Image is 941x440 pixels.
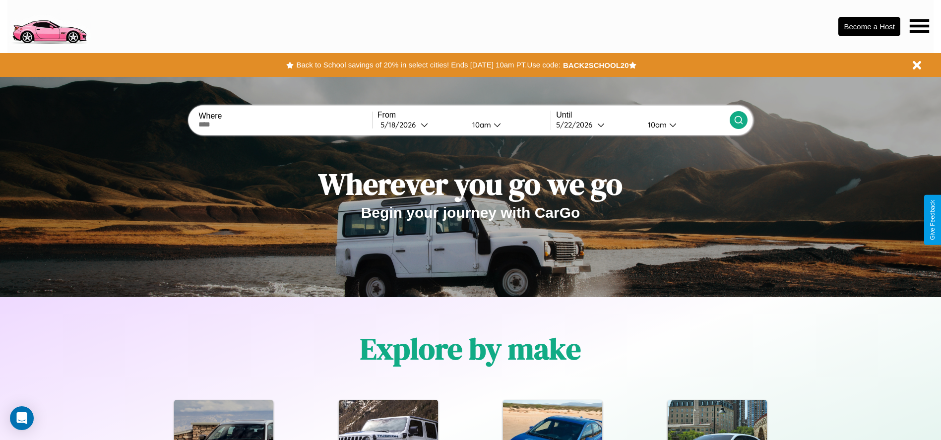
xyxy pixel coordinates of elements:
[377,111,551,120] label: From
[7,5,91,46] img: logo
[467,120,494,129] div: 10am
[294,58,563,72] button: Back to School savings of 20% in select cities! Ends [DATE] 10am PT.Use code:
[377,120,464,130] button: 5/18/2026
[10,406,34,430] div: Open Intercom Messenger
[198,112,372,121] label: Where
[556,111,729,120] label: Until
[380,120,421,129] div: 5 / 18 / 2026
[464,120,551,130] button: 10am
[556,120,597,129] div: 5 / 22 / 2026
[640,120,730,130] button: 10am
[563,61,629,69] b: BACK2SCHOOL20
[838,17,900,36] button: Become a Host
[643,120,669,129] div: 10am
[929,200,936,240] div: Give Feedback
[360,328,581,369] h1: Explore by make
